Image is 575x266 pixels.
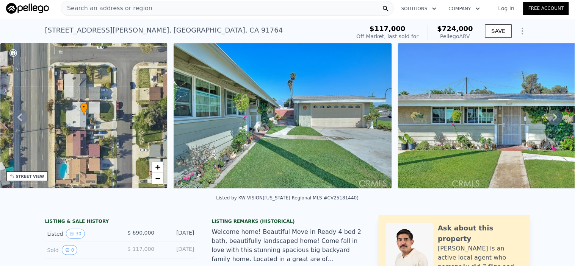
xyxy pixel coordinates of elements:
button: View historical data [66,229,85,239]
div: Pellego ARV [437,33,473,40]
div: [DATE] [161,245,194,255]
div: Sold [47,245,115,255]
a: Zoom in [152,162,163,173]
div: Listing Remarks (Historical) [212,218,363,224]
button: Show Options [515,23,530,39]
span: + [155,162,160,172]
img: Sale: 167432792 Parcel: 16044467 [174,43,392,188]
img: Pellego [6,3,49,14]
button: Solutions [395,2,443,16]
div: Welcome home! Beautiful Move in Ready 4 bed 2 bath, beautifully landscaped home! Come fall in lov... [212,227,363,264]
button: SAVE [485,24,512,38]
a: Zoom out [152,173,163,184]
div: Off Market, last sold for [357,33,419,40]
span: $ 690,000 [127,230,154,236]
div: [STREET_ADDRESS][PERSON_NAME] , [GEOGRAPHIC_DATA] , CA 91764 [45,25,283,36]
div: Listed [47,229,115,239]
span: • [80,104,88,110]
span: − [155,174,160,183]
span: Search an address or region [61,4,152,13]
span: $117,000 [370,25,406,33]
div: LISTING & SALE HISTORY [45,218,197,226]
div: Ask about this property [438,223,523,244]
button: Company [443,2,486,16]
div: STREET VIEW [16,174,44,179]
div: • [80,103,88,116]
a: Free Account [523,2,569,15]
div: Listed by KW VISION ([US_STATE] Regional MLS #CV25181440) [216,195,359,201]
span: $ 117,000 [127,246,154,252]
span: $724,000 [437,25,473,33]
div: [DATE] [161,229,194,239]
button: View historical data [62,245,78,255]
a: Log In [489,5,523,12]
